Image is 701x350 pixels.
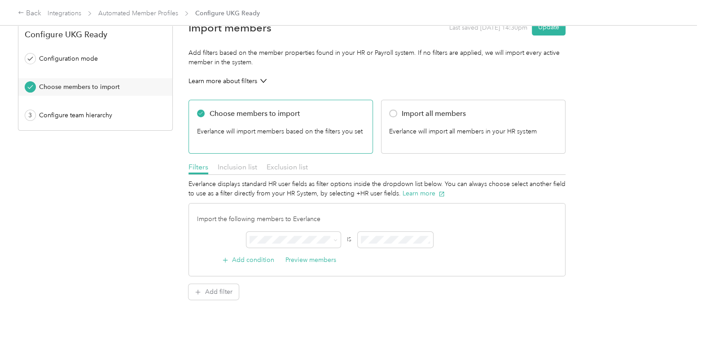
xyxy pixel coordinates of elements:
div: Configuration mode [39,54,158,63]
button: 3Configure team hierarchy [18,106,172,124]
div: Import all members [402,108,466,119]
a: Integrations [48,9,81,17]
button: Update [532,20,565,35]
button: Configuration mode [18,50,172,67]
button: Choose members to import [18,78,172,96]
div: Back [18,8,41,19]
div: Choose members to import [210,108,300,119]
iframe: Everlance-gr Chat Button Frame [651,300,701,350]
div: Import members [188,23,272,32]
div: IS [347,236,351,244]
span: Inclusion list [218,163,257,171]
span: Learn more about filters [188,76,257,86]
div: Add filters based on the member properties found in your HR or Payroll system. If no filters are ... [188,48,565,67]
span: Last saved [DATE] 14:30pm [449,23,527,32]
button: Add filter [188,284,239,300]
div: Choose members to import [39,82,158,92]
button: Learn more [403,189,445,198]
button: Preview members [285,255,336,265]
div: Everlance will import members based on the filters you set [197,127,365,146]
div: Everlance displays standard HR user fields as filter options inside the dropdown list below. You ... [188,179,565,198]
button: Add condition [222,255,275,265]
div: 3 [25,110,36,121]
a: Automated Member Profiles [98,9,178,17]
div: Import the following members to Everlance [197,214,557,224]
span: Configure UKG Ready [195,9,260,18]
div: Everlance will import all members in your HR system [389,127,557,146]
div: Configure UKG Ready [18,30,172,39]
div: Configure team hierarchy [39,111,158,120]
span: Filters [188,163,208,171]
